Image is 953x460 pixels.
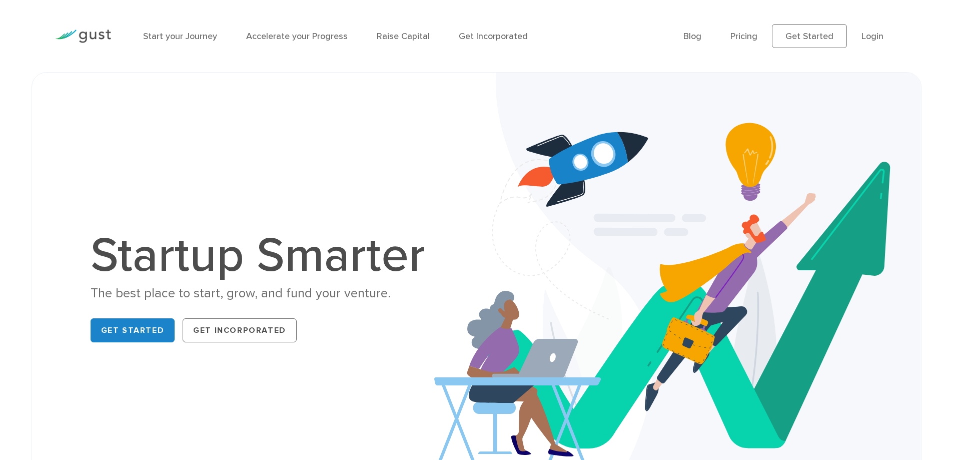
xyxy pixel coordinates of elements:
[91,318,175,342] a: Get Started
[91,285,436,302] div: The best place to start, grow, and fund your venture.
[143,31,217,42] a: Start your Journey
[55,30,111,43] img: Gust Logo
[772,24,847,48] a: Get Started
[91,232,436,280] h1: Startup Smarter
[683,31,701,42] a: Blog
[459,31,528,42] a: Get Incorporated
[183,318,297,342] a: Get Incorporated
[730,31,757,42] a: Pricing
[377,31,430,42] a: Raise Capital
[246,31,348,42] a: Accelerate your Progress
[861,31,883,42] a: Login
